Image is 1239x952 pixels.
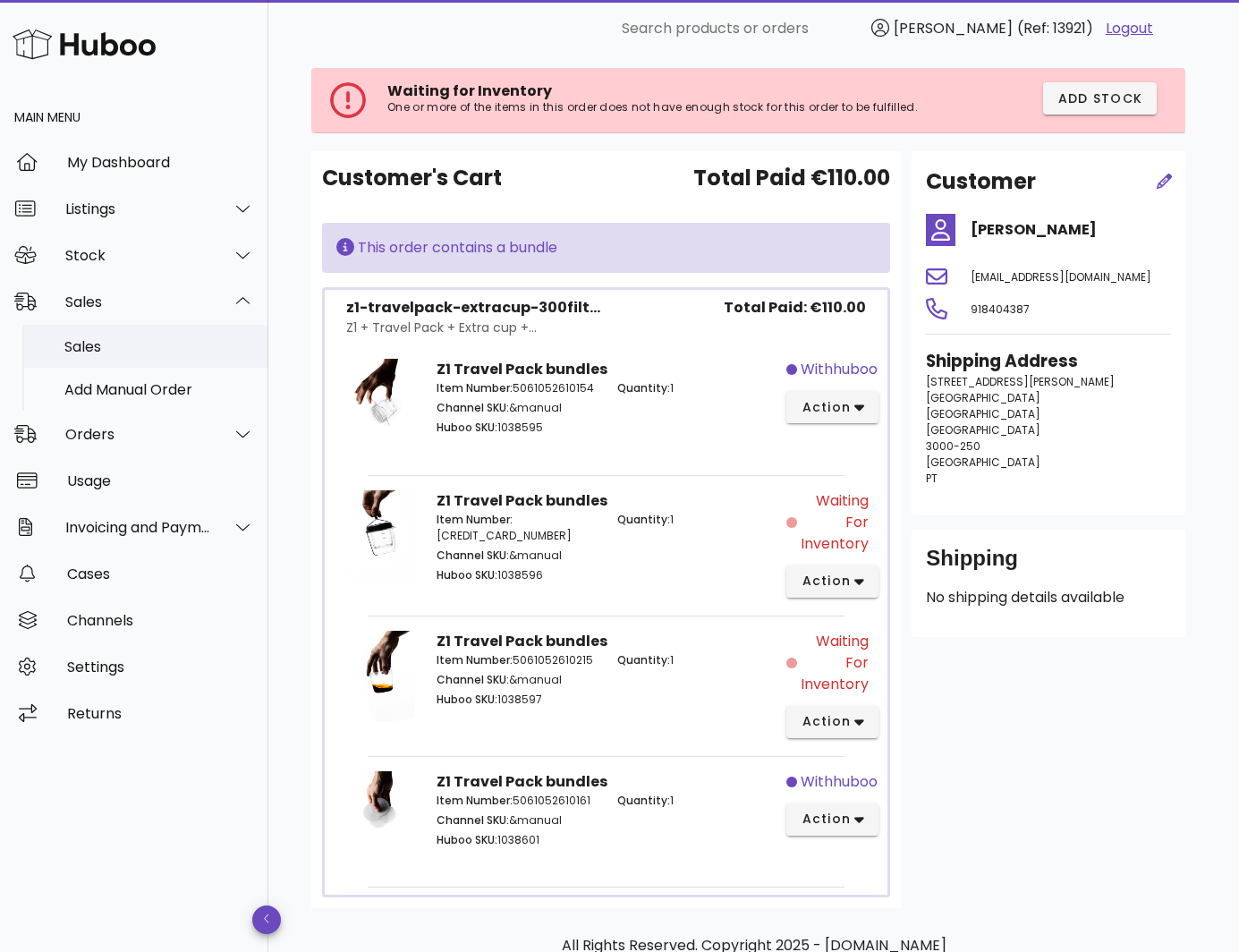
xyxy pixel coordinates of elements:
h4: [PERSON_NAME] [971,219,1171,241]
span: Channel SKU: [437,400,509,415]
div: Shipping [926,544,1171,587]
span: Quantity: [617,512,670,527]
span: action [801,712,851,731]
span: Huboo SKU: [437,692,497,707]
button: Add Stock [1043,82,1158,115]
span: action [801,810,851,829]
div: Settings [67,659,254,676]
strong: Z1 Travel Pack bundles [437,359,607,379]
div: z1-travelpack-extracup-300filt... [346,297,600,319]
img: Product Image [346,631,415,723]
p: 5061052610161 [437,793,596,809]
span: 918404387 [971,302,1030,317]
div: Returns [67,705,254,722]
span: Huboo SKU: [437,420,497,435]
span: action [801,398,851,417]
div: Stock [65,247,211,264]
p: 1 [617,793,776,809]
span: 3000-250 [926,438,980,454]
div: Usage [67,472,254,489]
p: 1 [617,652,776,668]
span: Waiting for Inventory [801,631,869,695]
p: 1 [617,512,776,528]
p: [CREDIT_CARD_NUMBER] [437,512,596,544]
p: 5061052610154 [437,380,596,396]
button: action [786,565,878,598]
div: Sales [65,293,211,310]
span: Quantity: [617,380,670,395]
span: Item Number: [437,652,513,667]
span: [STREET_ADDRESS][PERSON_NAME] [926,374,1115,389]
span: [EMAIL_ADDRESS][DOMAIN_NAME] [971,269,1151,285]
span: Channel SKU: [437,812,509,828]
span: Item Number: [437,512,513,527]
span: withhuboo [801,771,878,793]
span: Total Paid: €110.00 [724,297,866,319]
div: Cases [67,565,254,582]
p: &manual [437,672,596,688]
div: Z1 + Travel Pack + Extra cup +... [346,319,600,337]
p: &manual [437,812,596,829]
a: Logout [1106,18,1153,39]
p: 1 [617,380,776,396]
div: Listings [65,200,211,217]
div: Sales [64,338,254,355]
p: 1038597 [437,692,596,708]
p: &manual [437,400,596,416]
p: 5061052610215 [437,652,596,668]
p: 1038596 [437,567,596,583]
img: Product Image [346,359,415,451]
img: Product Image [346,490,415,582]
div: Channels [67,612,254,629]
div: Add Manual Order [64,381,254,398]
span: Channel SKU: [437,548,509,563]
div: Invoicing and Payments [65,519,211,536]
span: [PERSON_NAME] [894,18,1013,38]
img: Huboo Logo [13,25,156,64]
span: Item Number: [437,793,513,808]
img: Product Image [346,771,415,863]
button: action [786,391,878,423]
span: Channel SKU: [437,672,509,687]
span: action [801,572,851,591]
span: Customer's Cart [322,162,502,194]
span: [GEOGRAPHIC_DATA] [926,422,1040,438]
span: Quantity: [617,652,670,667]
span: Item Number: [437,380,513,395]
p: 1038601 [437,832,596,848]
span: Waiting for Inventory [387,81,552,101]
strong: Z1 Travel Pack bundles [437,490,607,511]
h2: Customer [926,166,1036,198]
span: Total Paid €110.00 [693,162,890,194]
div: Orders [65,426,211,443]
span: (Ref: 13921) [1017,18,1093,38]
p: One or more of the items in this order does not have enough stock for this order to be fulfilled. [387,100,937,115]
p: &manual [437,548,596,564]
span: [GEOGRAPHIC_DATA] [926,390,1040,405]
div: My Dashboard [67,154,254,171]
span: Waiting for Inventory [801,490,869,555]
strong: Z1 Travel Pack bundles [437,771,607,792]
div: This order contains a bundle [336,237,876,259]
span: Quantity: [617,793,670,808]
p: 1038595 [437,420,596,436]
span: withhuboo [801,359,878,380]
button: action [786,803,878,836]
p: No shipping details available [926,587,1171,608]
span: [GEOGRAPHIC_DATA] [926,406,1040,421]
strong: Z1 Travel Pack bundles [437,631,607,651]
span: [GEOGRAPHIC_DATA] [926,455,1040,470]
span: Add Stock [1057,89,1143,108]
button: action [786,706,878,738]
span: Huboo SKU: [437,567,497,582]
h3: Shipping Address [926,349,1171,374]
span: PT [926,471,938,486]
span: Huboo SKU: [437,832,497,847]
